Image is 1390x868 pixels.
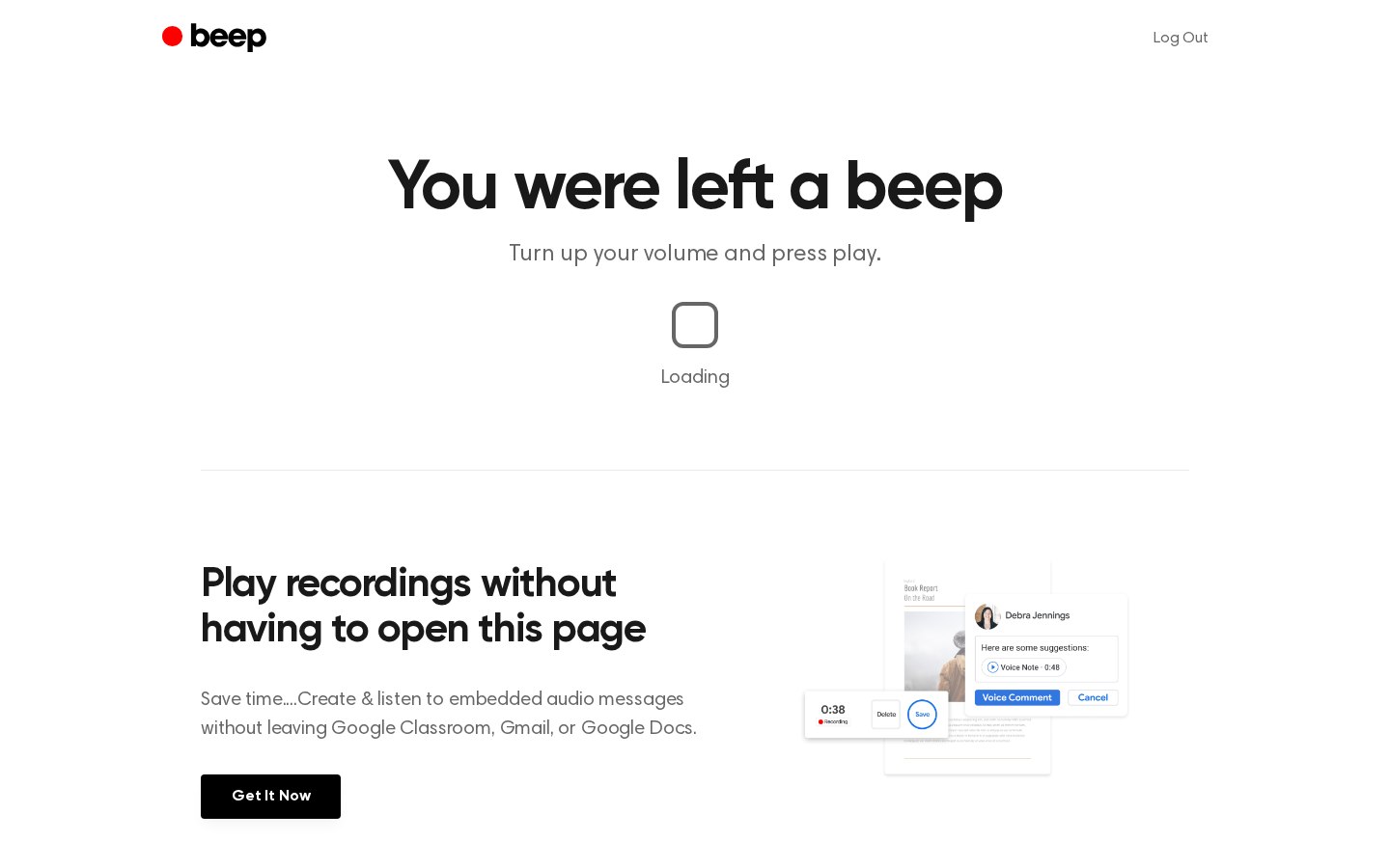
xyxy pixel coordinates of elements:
h2: Play recordings without having to open this page [201,563,721,655]
a: Log Out [1134,15,1228,62]
p: Loading [23,364,1367,393]
a: Beep [162,20,271,58]
img: Voice Comments on Docs and Recording Widget [798,557,1189,817]
p: Save time....Create & listen to embedded audio messages without leaving Google Classroom, Gmail, ... [201,686,721,744]
h1: You were left a beep [201,154,1189,224]
a: Get It Now [201,774,341,819]
p: Turn up your volume and press play. [324,239,1066,271]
